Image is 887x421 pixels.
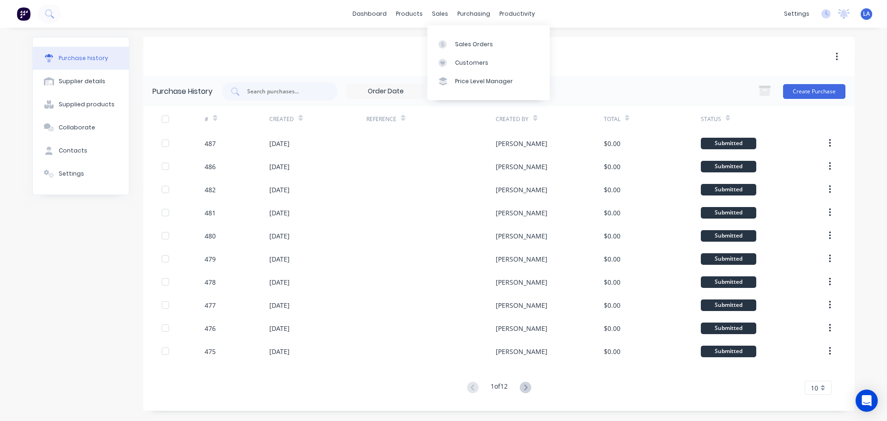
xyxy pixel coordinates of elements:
div: 487 [205,139,216,148]
button: Contacts [33,139,129,162]
div: Sales Orders [455,40,493,49]
div: Submitted [701,230,756,242]
div: Submitted [701,276,756,288]
div: [DATE] [269,162,290,171]
div: Created [269,115,294,123]
div: [DATE] [269,139,290,148]
div: [DATE] [269,300,290,310]
a: Price Level Manager [427,72,550,91]
input: Search purchases... [246,87,323,96]
div: products [391,7,427,21]
div: Status [701,115,721,123]
div: [DATE] [269,277,290,287]
div: purchasing [453,7,495,21]
div: 1 of 12 [491,381,508,395]
div: Submitted [701,299,756,311]
div: $0.00 [604,231,620,241]
div: Reference [366,115,396,123]
div: $0.00 [604,162,620,171]
div: Supplied products [59,100,115,109]
div: sales [427,7,453,21]
span: LA [863,10,870,18]
div: productivity [495,7,540,21]
div: Purchase History [152,86,213,97]
div: [PERSON_NAME] [496,139,547,148]
button: Create Purchase [783,84,845,99]
div: [DATE] [269,254,290,264]
div: 477 [205,300,216,310]
span: 10 [811,383,818,393]
div: 482 [205,185,216,195]
img: Factory [17,7,30,21]
div: $0.00 [604,277,620,287]
div: Submitted [701,138,756,149]
div: Submitted [701,207,756,219]
div: 476 [205,323,216,333]
div: $0.00 [604,139,620,148]
div: $0.00 [604,254,620,264]
div: Submitted [701,346,756,357]
div: [DATE] [269,185,290,195]
a: Sales Orders [427,35,550,53]
button: Purchase history [33,47,129,70]
div: [PERSON_NAME] [496,323,547,333]
div: [DATE] [269,208,290,218]
div: 480 [205,231,216,241]
div: Supplier details [59,77,105,85]
button: Supplier details [33,70,129,93]
div: [PERSON_NAME] [496,300,547,310]
div: [PERSON_NAME] [496,208,547,218]
div: Created By [496,115,529,123]
button: Collaborate [33,116,129,139]
div: [PERSON_NAME] [496,277,547,287]
div: $0.00 [604,185,620,195]
div: 481 [205,208,216,218]
div: settings [779,7,814,21]
div: Collaborate [59,123,95,132]
div: [DATE] [269,347,290,356]
a: dashboard [348,7,391,21]
div: 475 [205,347,216,356]
div: [PERSON_NAME] [496,185,547,195]
div: 478 [205,277,216,287]
div: Price Level Manager [455,77,513,85]
input: Order Date [347,85,425,98]
a: Customers [427,54,550,72]
div: [DATE] [269,231,290,241]
div: $0.00 [604,347,620,356]
div: # [205,115,208,123]
div: Total [604,115,620,123]
div: [PERSON_NAME] [496,254,547,264]
div: Contacts [59,146,87,155]
div: [DATE] [269,323,290,333]
div: $0.00 [604,208,620,218]
div: Purchase history [59,54,108,62]
div: Submitted [701,253,756,265]
div: $0.00 [604,323,620,333]
div: 479 [205,254,216,264]
div: [PERSON_NAME] [496,231,547,241]
div: Submitted [701,161,756,172]
div: 486 [205,162,216,171]
div: Customers [455,59,488,67]
div: [PERSON_NAME] [496,347,547,356]
button: Supplied products [33,93,129,116]
div: [PERSON_NAME] [496,162,547,171]
button: Settings [33,162,129,185]
div: Submitted [701,184,756,195]
div: Submitted [701,323,756,334]
div: Settings [59,170,84,178]
div: Open Intercom Messenger [856,390,878,412]
div: $0.00 [604,300,620,310]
